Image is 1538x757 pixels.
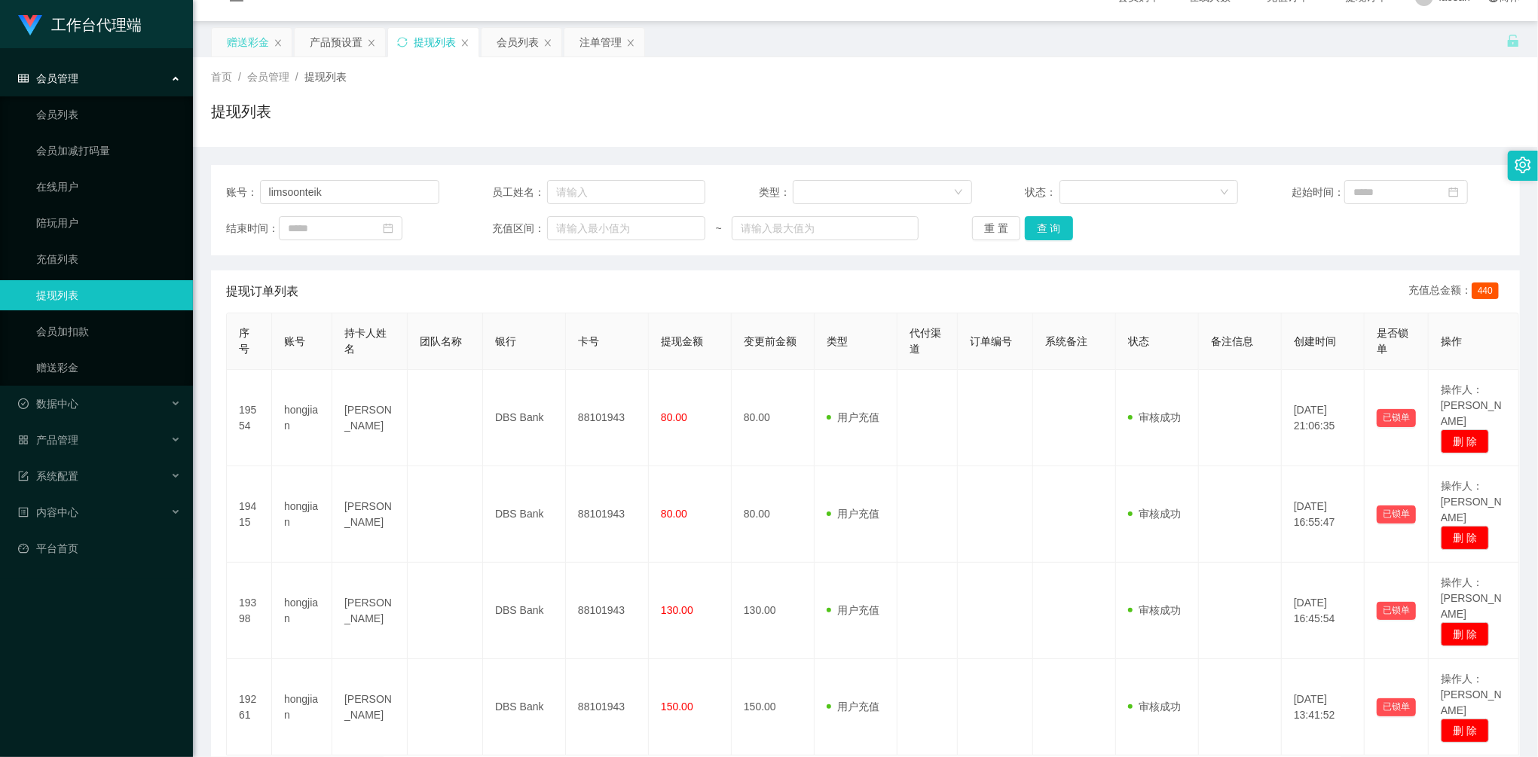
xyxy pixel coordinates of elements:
[18,471,29,481] i: 图标: form
[827,701,879,713] span: 用户充值
[239,327,249,355] span: 序号
[759,185,793,200] span: 类型：
[18,18,142,30] a: 工作台代理端
[238,71,241,83] span: /
[1377,409,1416,427] button: 已锁单
[383,223,393,234] i: 图标: calendar
[18,506,78,518] span: 内容中心
[1128,508,1181,520] span: 审核成功
[211,100,271,123] h1: 提现列表
[36,244,181,274] a: 充值列表
[493,185,547,200] span: 员工姓名：
[227,563,272,659] td: 19398
[954,188,963,198] i: 图标: down
[1377,327,1408,355] span: 是否锁单
[310,28,362,56] div: 产品预设置
[1448,187,1459,197] i: 图标: calendar
[626,38,635,47] i: 图标: close
[566,370,649,466] td: 88101943
[332,563,408,659] td: [PERSON_NAME]
[272,370,332,466] td: hongjian
[304,71,347,83] span: 提现列表
[420,335,462,347] span: 团队名称
[367,38,376,47] i: 图标: close
[1506,34,1520,47] i: 图标: unlock
[1282,563,1365,659] td: [DATE] 16:45:54
[36,99,181,130] a: 会员列表
[1211,335,1253,347] span: 备注信息
[1408,282,1505,301] div: 充值总金额：
[827,508,879,520] span: 用户充值
[18,507,29,517] i: 图标: profile
[1441,383,1502,427] span: 操作人：[PERSON_NAME]
[272,563,332,659] td: hongjian
[51,1,142,49] h1: 工作台代理端
[247,71,289,83] span: 会员管理
[497,28,539,56] div: 会员列表
[272,659,332,755] td: hongjian
[1441,673,1502,716] span: 操作人：[PERSON_NAME]
[661,604,693,616] span: 130.00
[661,335,703,347] span: 提现金额
[227,659,272,755] td: 19261
[211,71,232,83] span: 首页
[661,411,687,423] span: 80.00
[547,216,706,240] input: 请输入最小值为
[226,185,260,200] span: 账号：
[1128,411,1181,423] span: 审核成功
[1045,335,1087,347] span: 系统备注
[970,335,1012,347] span: 订单编号
[18,15,42,36] img: logo.9652507e.png
[578,335,599,347] span: 卡号
[661,701,693,713] span: 150.00
[732,659,815,755] td: 150.00
[36,208,181,238] a: 陪玩用户
[1472,282,1499,299] span: 440
[732,466,815,563] td: 80.00
[1282,466,1365,563] td: [DATE] 16:55:47
[36,172,181,202] a: 在线用户
[226,221,279,237] span: 结束时间：
[460,38,469,47] i: 图标: close
[543,38,552,47] i: 图标: close
[1441,335,1462,347] span: 操作
[827,335,848,347] span: 类型
[332,466,408,563] td: [PERSON_NAME]
[1377,698,1416,716] button: 已锁单
[1128,335,1149,347] span: 状态
[661,508,687,520] span: 80.00
[744,335,797,347] span: 变更前金额
[260,180,439,204] input: 请输入
[18,73,29,84] i: 图标: table
[1294,335,1336,347] span: 创建时间
[732,370,815,466] td: 80.00
[344,327,387,355] span: 持卡人姓名
[1377,505,1416,523] button: 已锁单
[18,434,78,446] span: 产品管理
[1377,602,1416,620] button: 已锁单
[36,353,181,383] a: 赠送彩金
[18,470,78,482] span: 系统配置
[1441,480,1502,523] span: 操作人：[PERSON_NAME]
[227,370,272,466] td: 19554
[36,280,181,310] a: 提现列表
[1441,719,1489,743] button: 删 除
[332,370,408,466] td: [PERSON_NAME]
[284,335,305,347] span: 账号
[566,659,649,755] td: 88101943
[483,659,566,755] td: DBS Bank
[1128,604,1181,616] span: 审核成功
[827,604,879,616] span: 用户充值
[1441,526,1489,550] button: 删 除
[1292,185,1344,200] span: 起始时间：
[566,466,649,563] td: 88101943
[36,136,181,166] a: 会员加减打码量
[1026,185,1059,200] span: 状态：
[1128,701,1181,713] span: 审核成功
[705,221,732,237] span: ~
[566,563,649,659] td: 88101943
[483,563,566,659] td: DBS Bank
[483,370,566,466] td: DBS Bank
[226,282,298,301] span: 提现订单列表
[18,72,78,84] span: 会员管理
